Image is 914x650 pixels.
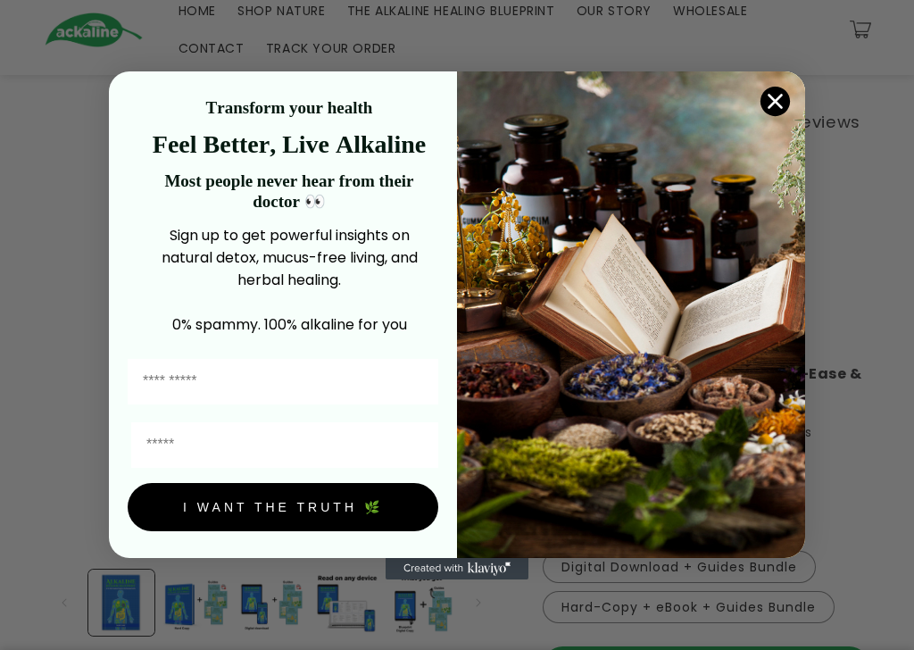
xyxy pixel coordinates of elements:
img: 4a4a186a-b914-4224-87c7-990d8ecc9bca.jpeg [457,71,805,558]
input: Email [131,422,438,468]
p: Sign up to get powerful insights on natural detox, mucus-free living, and herbal healing. [140,224,438,291]
button: Close dialog [760,86,791,117]
strong: Most people never hear from their doctor 👀 [164,171,413,211]
input: First Name [128,359,438,404]
a: Created with Klaviyo - opens in a new tab [386,558,528,579]
strong: Feel Better, Live Alkaline [153,130,426,158]
p: 0% spammy. 100% alkaline for you [140,313,438,336]
strong: Transform your health [206,98,373,117]
button: I WANT THE TRUTH 🌿 [128,483,438,531]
